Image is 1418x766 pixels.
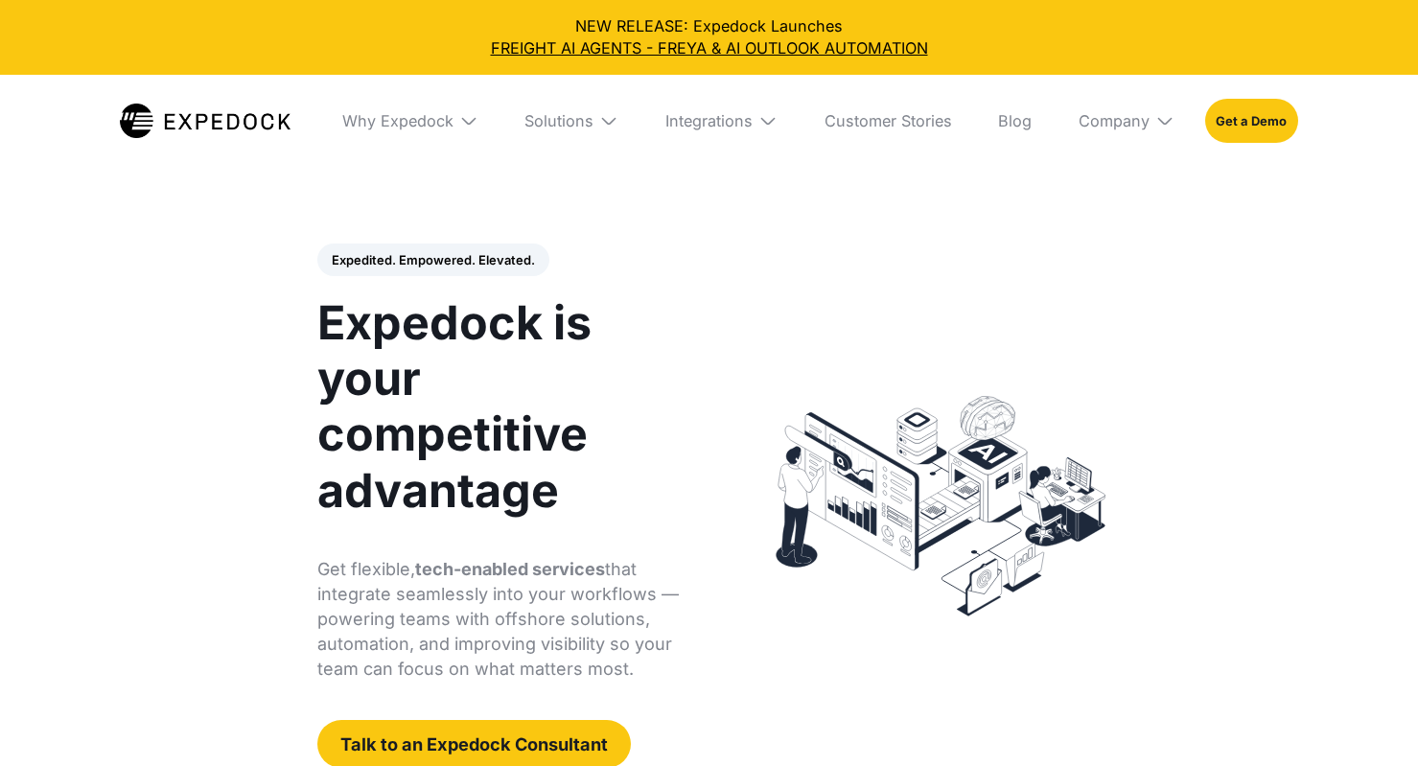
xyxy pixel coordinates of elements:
[342,111,453,130] div: Why Expedock
[415,559,605,579] strong: tech-enabled services
[15,15,1403,58] div: NEW RELEASE: Expedock Launches
[326,75,494,168] div: Why Expedock
[524,111,593,130] div: Solutions
[509,75,635,168] div: Solutions
[1062,75,1190,168] div: Company
[317,557,688,682] p: Get flexible, that integrate seamlessly into your workflows — powering teams with offshore soluti...
[983,75,1047,168] a: Blog
[808,75,966,168] a: Customer Stories
[665,111,753,130] div: Integrations
[317,295,688,519] h1: Expedock is your competitive advantage
[15,37,1403,59] a: FREIGHT AI AGENTS - FREYA & AI OUTLOOK AUTOMATION
[650,75,794,168] div: Integrations
[1079,111,1150,130] div: Company
[1205,99,1298,144] a: Get a Demo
